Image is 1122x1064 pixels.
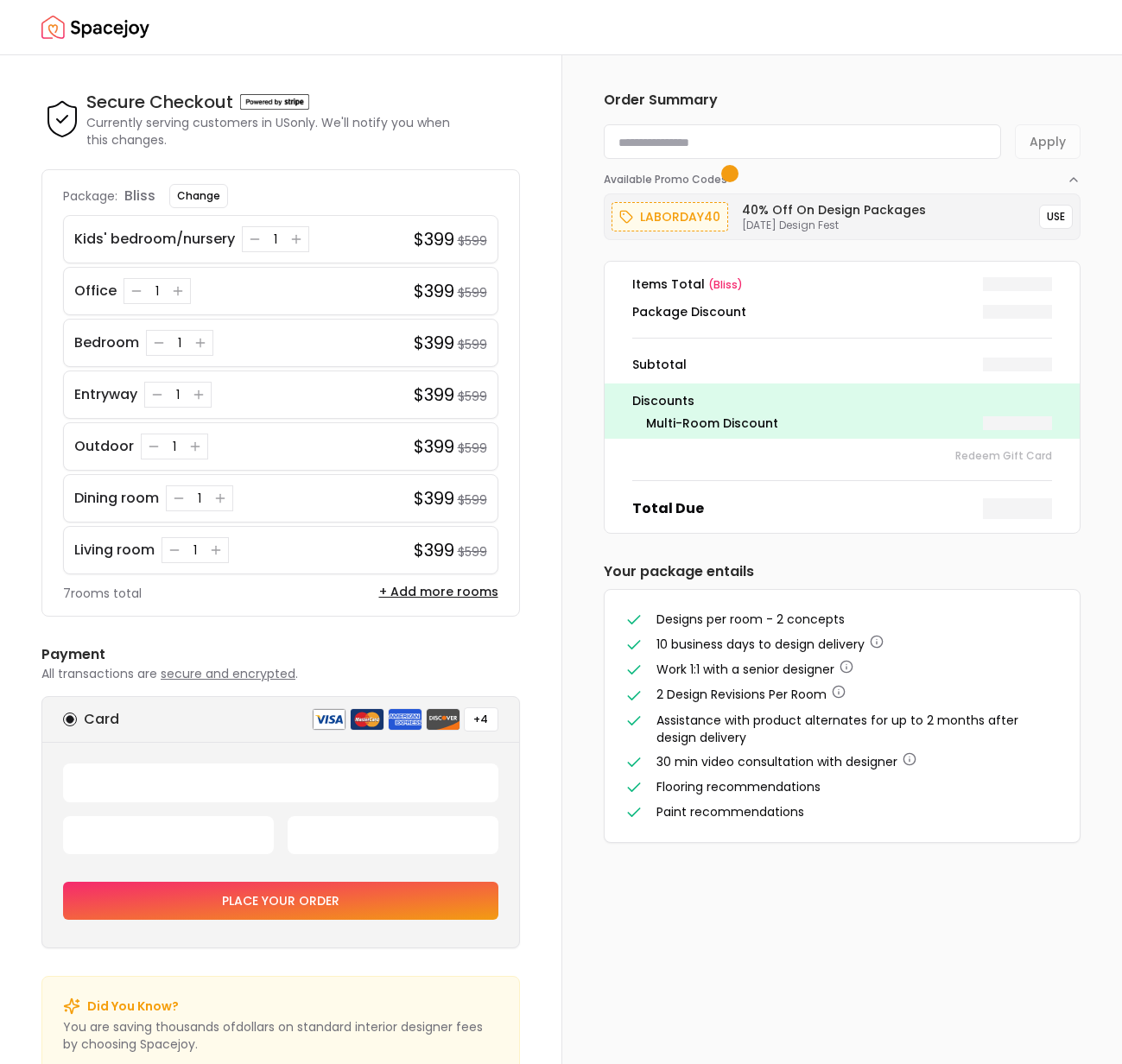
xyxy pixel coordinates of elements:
[170,490,187,507] button: Decrease quantity for Dining room
[656,611,845,628] span: Designs per room - 2 concepts
[350,708,384,731] img: mastercard
[656,661,834,678] span: Work 1:1 with a senior designer
[604,173,732,187] span: Available Promo Codes
[166,438,183,455] div: 1
[74,384,137,405] p: Entryway
[86,114,520,149] p: Currently serving customers in US only. We'll notify you when this changes.
[63,1018,498,1053] p: You are saving thousands of dollar s on standard interior designer fees by choosing Spacejoy.
[124,186,155,206] p: bliss
[246,231,263,248] button: Decrease quantity for Kids' bedroom/nursery
[74,488,159,509] p: Dining room
[414,538,454,562] h4: $399
[414,227,454,251] h4: $399
[207,541,225,559] button: Increase quantity for Living room
[464,707,498,731] button: +4
[128,282,145,300] button: Decrease quantity for Office
[169,184,228,208] button: Change
[171,334,188,351] div: 1
[458,543,487,560] small: $599
[63,187,117,205] p: Package:
[388,708,422,731] img: american express
[632,275,743,293] dt: Items Total
[86,90,233,114] h4: Secure Checkout
[149,282,166,300] div: 1
[656,636,865,653] span: 10 business days to design delivery
[656,803,804,820] span: Paint recommendations
[458,388,487,405] small: $599
[161,665,295,682] span: secure and encrypted
[414,383,454,407] h4: $399
[63,882,498,920] button: Place your order
[74,540,155,560] p: Living room
[240,94,309,110] img: Powered by stripe
[190,386,207,403] button: Increase quantity for Entryway
[187,438,204,455] button: Increase quantity for Outdoor
[656,686,827,703] span: 2 Design Revisions Per Room
[267,231,284,248] div: 1
[632,356,687,373] dt: Subtotal
[632,390,1053,411] p: Discounts
[414,434,454,459] h4: $399
[1039,205,1073,229] button: USE
[458,284,487,301] small: $599
[458,440,487,457] small: $599
[166,541,183,559] button: Decrease quantity for Living room
[169,282,187,300] button: Increase quantity for Office
[74,229,235,250] p: Kids' bedroom/nursery
[41,665,520,682] p: All transactions are .
[212,490,229,507] button: Increase quantity for Dining room
[458,232,487,250] small: $599
[288,231,305,248] button: Increase quantity for Kids' bedroom/nursery
[41,10,149,45] a: Spacejoy
[656,753,897,770] span: 30 min video consultation with designer
[646,415,778,432] dt: Multi-Room Discount
[145,438,162,455] button: Decrease quantity for Outdoor
[640,206,720,227] p: laborday40
[379,583,498,600] button: + Add more rooms
[150,334,168,351] button: Decrease quantity for Bedroom
[458,336,487,353] small: $599
[458,491,487,509] small: $599
[414,486,454,510] h4: $399
[41,644,520,665] h6: Payment
[84,709,119,730] h6: Card
[192,334,209,351] button: Increase quantity for Bedroom
[656,778,821,795] span: Flooring recommendations
[74,436,134,457] p: Outdoor
[742,218,926,232] p: [DATE] Design Fest
[169,386,187,403] div: 1
[632,303,746,320] dt: Package Discount
[41,10,149,45] img: Spacejoy Logo
[604,90,1081,111] h6: Order Summary
[604,187,1081,240] div: Available Promo Codes
[74,281,117,301] p: Office
[708,277,743,292] span: ( bliss )
[312,708,346,731] img: visa
[87,997,179,1015] p: Did You Know?
[604,159,1081,187] button: Available Promo Codes
[191,490,208,507] div: 1
[187,541,204,559] div: 1
[426,708,460,731] img: discover
[632,498,704,519] dt: Total Due
[149,386,166,403] button: Decrease quantity for Entryway
[656,712,1018,746] span: Assistance with product alternates for up to 2 months after design delivery
[414,331,454,355] h4: $399
[414,279,454,303] h4: $399
[74,332,139,353] p: Bedroom
[742,201,926,218] h6: 40% Off on Design Packages
[63,585,142,602] p: 7 rooms total
[604,561,1081,582] h6: Your package entails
